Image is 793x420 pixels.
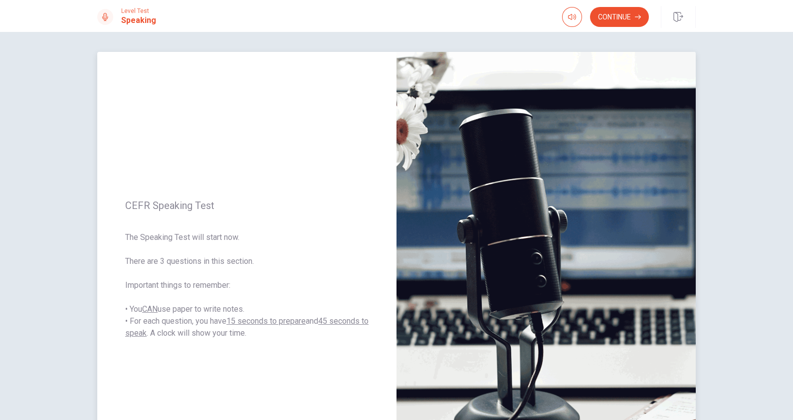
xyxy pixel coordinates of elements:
[125,200,369,211] span: CEFR Speaking Test
[226,316,306,326] u: 15 seconds to prepare
[590,7,649,27] button: Continue
[142,304,158,314] u: CAN
[121,14,156,26] h1: Speaking
[125,231,369,339] span: The Speaking Test will start now. There are 3 questions in this section. Important things to reme...
[121,7,156,14] span: Level Test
